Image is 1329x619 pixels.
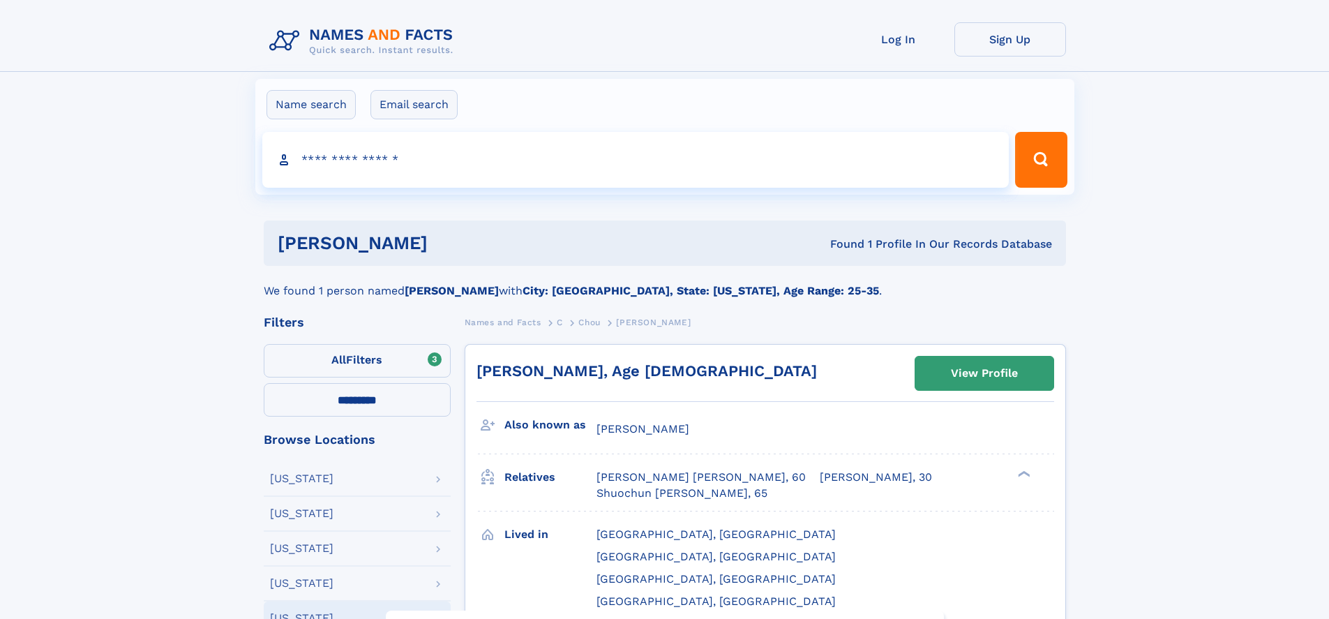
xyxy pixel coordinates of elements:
[596,550,836,563] span: [GEOGRAPHIC_DATA], [GEOGRAPHIC_DATA]
[557,318,563,327] span: C
[523,284,879,297] b: City: [GEOGRAPHIC_DATA], State: [US_STATE], Age Range: 25-35
[616,318,691,327] span: [PERSON_NAME]
[465,313,541,331] a: Names and Facts
[264,433,451,446] div: Browse Locations
[1014,470,1031,479] div: ❯
[264,266,1066,299] div: We found 1 person named with .
[504,413,596,437] h3: Also known as
[596,486,767,501] a: Shuochun [PERSON_NAME], 65
[578,318,600,327] span: Chou
[557,313,563,331] a: C
[370,90,458,119] label: Email search
[820,470,932,485] a: [PERSON_NAME], 30
[596,470,806,485] a: [PERSON_NAME] [PERSON_NAME], 60
[596,528,836,541] span: [GEOGRAPHIC_DATA], [GEOGRAPHIC_DATA]
[596,595,836,608] span: [GEOGRAPHIC_DATA], [GEOGRAPHIC_DATA]
[596,572,836,586] span: [GEOGRAPHIC_DATA], [GEOGRAPHIC_DATA]
[596,422,689,435] span: [PERSON_NAME]
[954,22,1066,57] a: Sign Up
[270,578,333,589] div: [US_STATE]
[504,465,596,489] h3: Relatives
[266,90,356,119] label: Name search
[264,344,451,378] label: Filters
[843,22,954,57] a: Log In
[504,523,596,546] h3: Lived in
[951,357,1018,389] div: View Profile
[278,234,629,252] h1: [PERSON_NAME]
[578,313,600,331] a: Chou
[476,362,817,380] a: [PERSON_NAME], Age [DEMOGRAPHIC_DATA]
[264,22,465,60] img: Logo Names and Facts
[262,132,1009,188] input: search input
[270,543,333,554] div: [US_STATE]
[915,357,1053,390] a: View Profile
[331,353,346,366] span: All
[264,316,451,329] div: Filters
[270,473,333,484] div: [US_STATE]
[270,508,333,519] div: [US_STATE]
[1015,132,1067,188] button: Search Button
[629,237,1052,252] div: Found 1 Profile In Our Records Database
[405,284,499,297] b: [PERSON_NAME]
